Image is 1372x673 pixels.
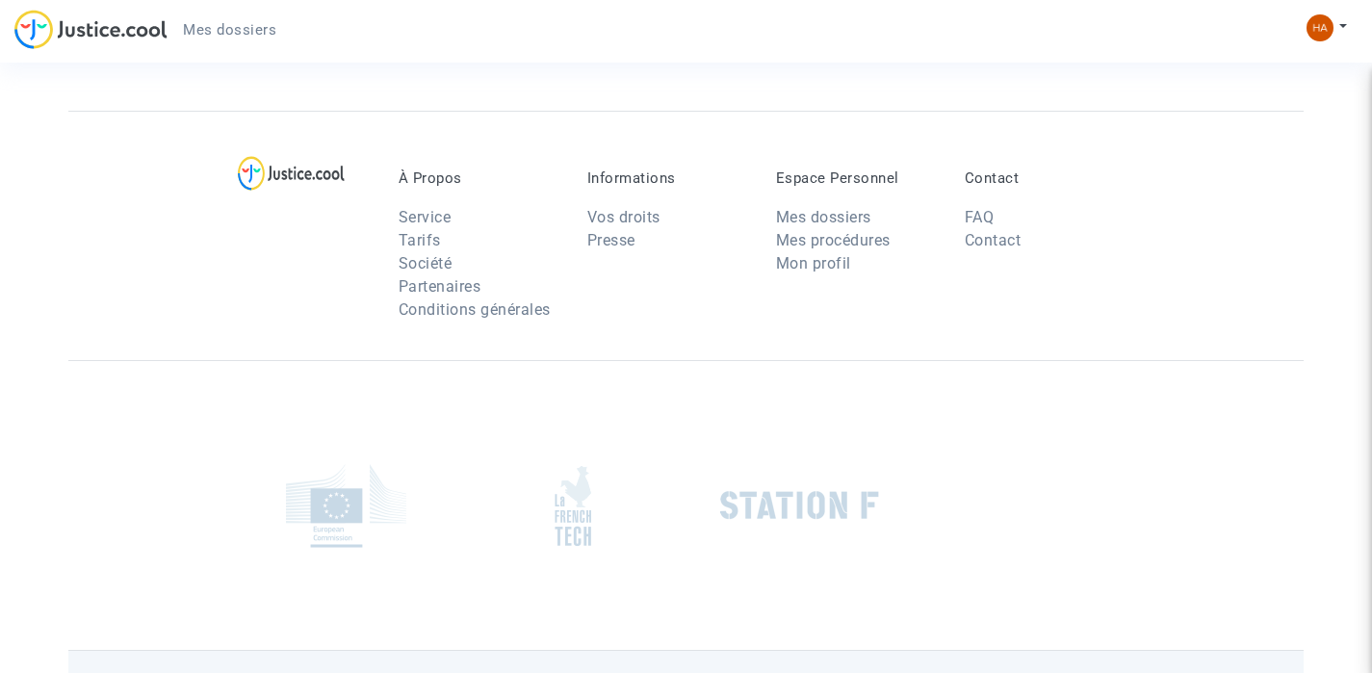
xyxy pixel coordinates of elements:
a: Conditions générales [399,300,551,319]
a: Contact [965,231,1022,249]
a: Service [399,208,452,226]
p: Informations [587,169,747,187]
img: stationf.png [720,491,879,520]
img: logo-lg.svg [238,156,345,191]
p: Contact [965,169,1125,187]
a: Société [399,254,453,272]
a: Mes dossiers [168,15,292,44]
p: À Propos [399,169,558,187]
a: FAQ [965,208,995,226]
img: 77bcf7ee1987a0052894d6485be601b9 [1307,14,1333,41]
img: french_tech.png [555,465,591,547]
a: Mes procédures [776,231,891,249]
a: Tarifs [399,231,441,249]
a: Mon profil [776,254,851,272]
p: Espace Personnel [776,169,936,187]
a: Mes dossiers [776,208,871,226]
a: Vos droits [587,208,660,226]
img: europe_commision.png [286,464,406,548]
span: Mes dossiers [183,21,276,39]
a: Presse [587,231,635,249]
img: jc-logo.svg [14,10,168,49]
a: Partenaires [399,277,481,296]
